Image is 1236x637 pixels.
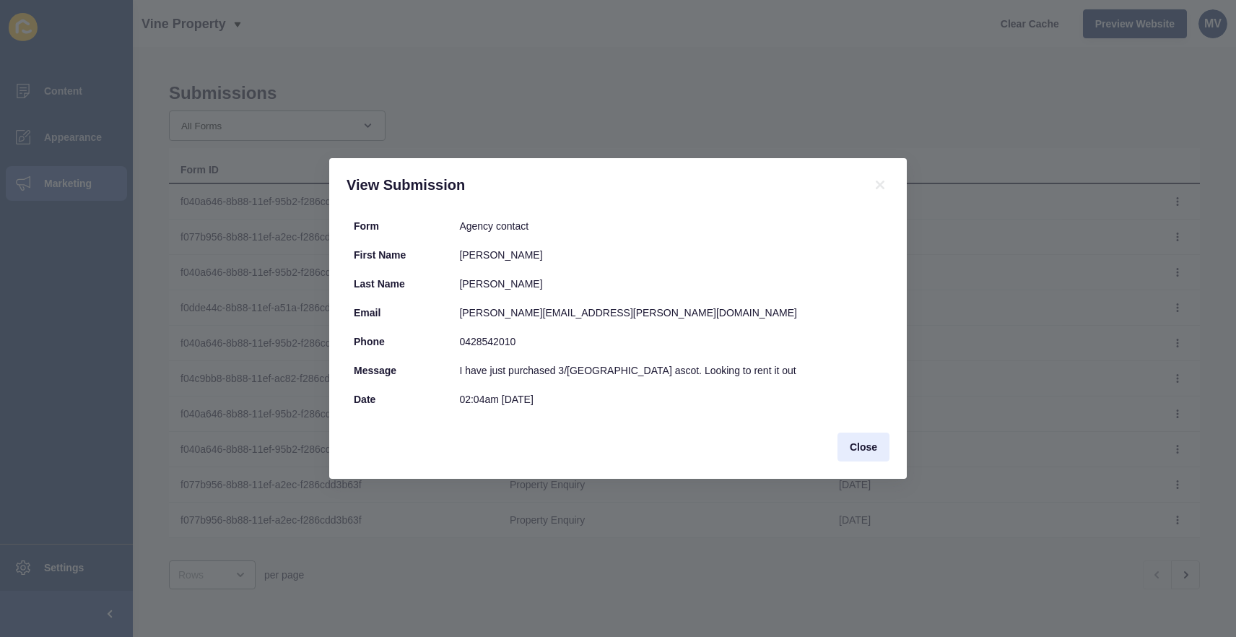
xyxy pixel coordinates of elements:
div: Agency contact [459,219,882,233]
div: 0428542010 [459,334,882,349]
span: Close [850,440,877,454]
div: I have just purchased 3/[GEOGRAPHIC_DATA] ascot. Looking to rent it out [459,363,882,378]
div: [PERSON_NAME][EMAIL_ADDRESS][PERSON_NAME][DOMAIN_NAME] [459,305,882,320]
b: First name [354,249,406,261]
b: Form [354,220,379,232]
h1: View Submission [347,175,853,194]
time: 02:04am [DATE] [459,394,533,405]
div: [PERSON_NAME] [459,277,882,291]
b: Email [354,307,380,318]
div: [PERSON_NAME] [459,248,882,262]
button: Close [837,433,889,461]
b: Date [354,394,375,405]
b: Phone [354,336,385,347]
b: Last name [354,278,405,290]
b: Message [354,365,396,376]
